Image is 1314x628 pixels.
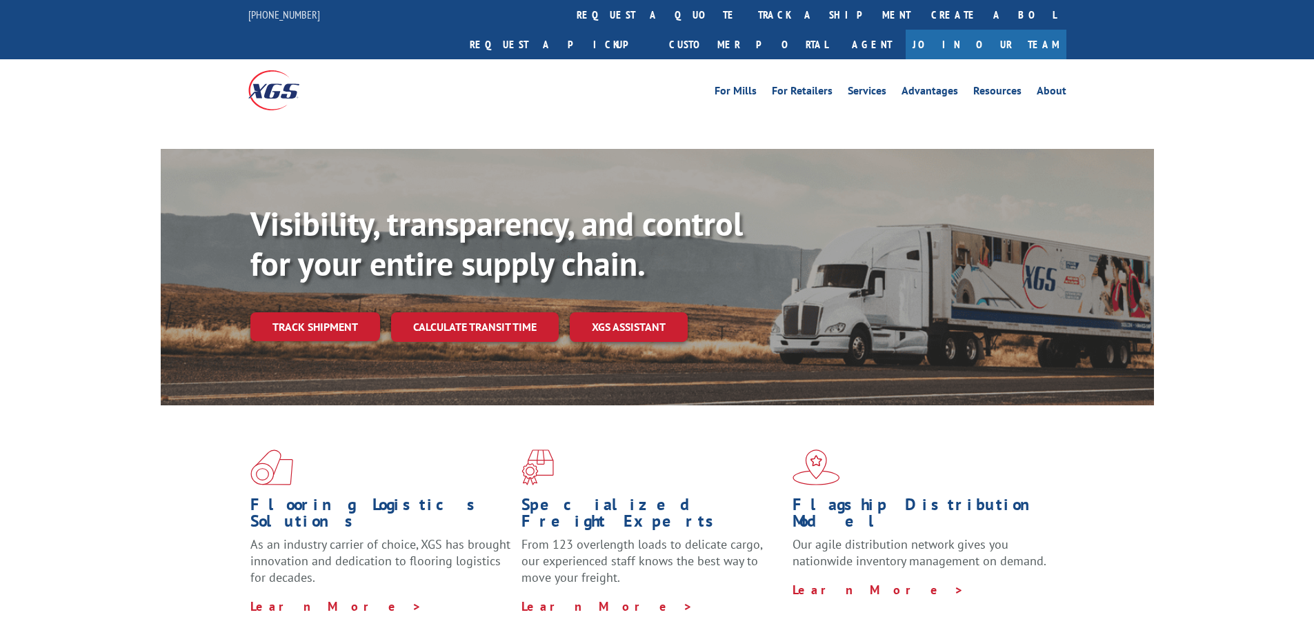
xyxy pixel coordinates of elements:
[772,85,833,101] a: For Retailers
[521,496,782,536] h1: Specialized Freight Experts
[521,598,693,614] a: Learn More >
[250,496,511,536] h1: Flooring Logistics Solutions
[391,312,559,342] a: Calculate transit time
[459,30,659,59] a: Request a pickup
[521,536,782,598] p: From 123 overlength loads to delicate cargo, our experienced staff knows the best way to move you...
[902,85,958,101] a: Advantages
[793,536,1046,569] span: Our agile distribution network gives you nationwide inventory management on demand.
[250,202,743,285] b: Visibility, transparency, and control for your entire supply chain.
[973,85,1022,101] a: Resources
[793,582,964,598] a: Learn More >
[521,449,554,485] img: xgs-icon-focused-on-flooring-red
[659,30,838,59] a: Customer Portal
[715,85,757,101] a: For Mills
[250,598,422,614] a: Learn More >
[570,312,688,342] a: XGS ASSISTANT
[250,536,510,585] span: As an industry carrier of choice, XGS has brought innovation and dedication to flooring logistics...
[906,30,1066,59] a: Join Our Team
[793,496,1053,536] h1: Flagship Distribution Model
[793,449,840,485] img: xgs-icon-flagship-distribution-model-red
[848,85,886,101] a: Services
[838,30,906,59] a: Agent
[250,449,293,485] img: xgs-icon-total-supply-chain-intelligence-red
[250,312,380,341] a: Track shipment
[1037,85,1066,101] a: About
[248,8,320,21] a: [PHONE_NUMBER]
